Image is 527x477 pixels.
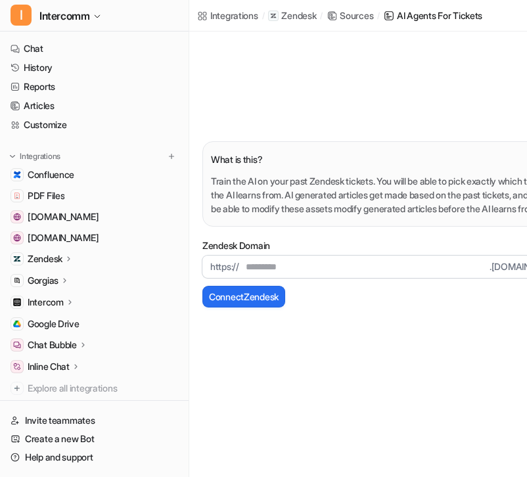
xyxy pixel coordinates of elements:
[202,256,239,278] span: https://
[28,210,99,223] span: [DOMAIN_NAME]
[210,9,258,22] div: Integrations
[5,229,183,247] a: app.intercom.com[DOMAIN_NAME]
[202,286,285,307] button: ConnectZendesk
[8,152,17,161] img: expand menu
[384,9,482,22] a: AI Agents for tickets
[5,78,183,96] a: Reports
[5,315,183,333] a: Google DriveGoogle Drive
[28,189,64,202] span: PDF Files
[13,213,21,221] img: www.helpdesk.com
[197,9,258,22] a: Integrations
[13,192,21,200] img: PDF Files
[13,298,21,306] img: Intercom
[28,338,77,352] p: Chat Bubble
[13,341,21,349] img: Chat Bubble
[5,39,183,58] a: Chat
[5,166,183,184] a: ConfluenceConfluence
[28,231,99,244] span: [DOMAIN_NAME]
[5,208,183,226] a: www.helpdesk.com[DOMAIN_NAME]
[340,9,373,22] div: Sources
[28,317,80,330] span: Google Drive
[5,430,183,448] a: Create a new Bot
[13,277,21,284] img: Gorgias
[167,152,176,161] img: menu_add.svg
[377,10,380,22] span: /
[13,234,21,242] img: app.intercom.com
[28,274,58,287] p: Gorgias
[13,363,21,371] img: Inline Chat
[5,58,183,77] a: History
[28,168,74,181] span: Confluence
[320,10,323,22] span: /
[5,187,183,205] a: PDF FilesPDF Files
[28,360,70,373] p: Inline Chat
[20,151,60,162] p: Integrations
[13,320,21,328] img: Google Drive
[28,252,62,265] p: Zendesk
[202,240,270,251] label: Zendesk Domain
[5,116,183,134] a: Customize
[5,411,183,430] a: Invite teammates
[327,9,373,22] a: Sources
[5,97,183,115] a: Articles
[397,9,482,22] div: AI Agents for tickets
[13,255,21,263] img: Zendesk
[13,171,21,179] img: Confluence
[5,379,183,397] a: Explore all integrations
[11,382,24,395] img: explore all integrations
[268,9,316,22] a: Zendesk
[28,296,64,309] p: Intercom
[262,10,265,22] span: /
[5,150,64,163] button: Integrations
[11,5,32,26] span: I
[28,378,178,399] span: Explore all integrations
[39,7,89,25] span: Intercomm
[281,9,316,22] p: Zendesk
[5,448,183,466] a: Help and support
